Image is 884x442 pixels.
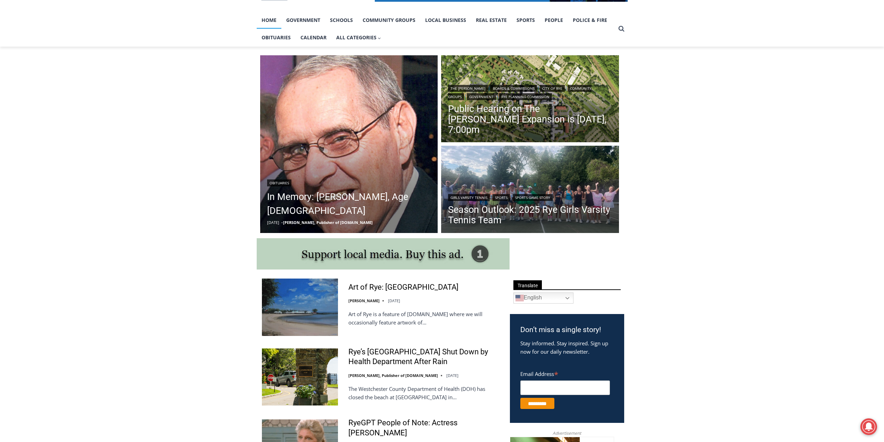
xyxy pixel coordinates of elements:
[615,23,628,35] button: View Search Form
[260,55,438,233] a: Read More In Memory: Donald J. Demas, Age 90
[441,55,619,144] img: (PHOTO: Illustrative plan of The Osborn's proposed site plan from the July 10, 2025 planning comm...
[520,367,610,379] label: Email Address
[448,193,612,201] div: | |
[0,70,70,87] a: Open Tues. - Sun. [PHONE_NUMBER]
[515,294,524,302] img: en
[257,238,510,270] img: support local media, buy this ad
[467,93,496,100] a: Government
[257,11,281,29] a: Home
[540,85,565,92] a: City of Rye
[448,83,612,100] div: | | | | |
[167,67,337,87] a: Intern @ [DOMAIN_NAME]
[260,55,438,233] img: Obituary - Donald J. Demas
[540,11,568,29] a: People
[257,11,615,47] nav: Primary Navigation
[499,93,552,100] a: Rye Planning Commission
[493,194,510,201] a: Sports
[175,0,328,67] div: "[PERSON_NAME] and I covered the [DATE] Parade, which was a really eye opening experience as I ha...
[490,85,537,92] a: Boards & Commissions
[267,179,291,186] a: Obituaries
[348,373,438,378] a: [PERSON_NAME], Publisher of [DOMAIN_NAME]
[257,29,296,46] a: Obituaries
[448,194,490,201] a: Girls Varsity Tennis
[546,430,588,436] span: Advertisement
[448,104,612,135] a: Public Hearing on The [PERSON_NAME] Expansion is [DATE], 7:00pm
[513,194,553,201] a: Sports Game Story
[262,348,338,405] img: Rye’s Coveleigh Beach Shut Down by Health Department After Rain
[2,72,68,98] span: Open Tues. - Sun. [PHONE_NUMBER]
[348,347,501,367] a: Rye’s [GEOGRAPHIC_DATA] Shut Down by Health Department After Rain
[568,11,612,29] a: Police & Fire
[388,298,400,303] time: [DATE]
[267,220,279,225] time: [DATE]
[182,69,322,85] span: Intern @ [DOMAIN_NAME]
[348,282,458,292] a: Art of Rye: [GEOGRAPHIC_DATA]
[358,11,420,29] a: Community Groups
[348,298,380,303] a: [PERSON_NAME]
[348,310,501,327] p: Art of Rye is a feature of [DOMAIN_NAME] where we will occasionally feature artwork of…
[441,146,619,235] img: (PHOTO: The Rye Girls Varsity Tennis team posing in their partnered costumes before our annual St...
[448,85,488,92] a: The [PERSON_NAME]
[471,11,512,29] a: Real Estate
[513,292,573,304] a: English
[348,385,501,401] p: The Westchester County Department of Health (DOH) has closed the beach at [GEOGRAPHIC_DATA] in…
[296,29,331,46] a: Calendar
[348,418,501,438] a: RyeGPT People of Note: Actress [PERSON_NAME]
[283,220,373,225] a: [PERSON_NAME], Publisher of [DOMAIN_NAME]
[420,11,471,29] a: Local Business
[262,279,338,336] img: Art of Rye: Rye Beach
[267,190,431,218] a: In Memory: [PERSON_NAME], Age [DEMOGRAPHIC_DATA]
[520,339,614,356] p: Stay informed. Stay inspired. Sign up now for our daily newsletter.
[512,11,540,29] a: Sports
[325,11,358,29] a: Schools
[446,373,458,378] time: [DATE]
[441,55,619,144] a: Read More Public Hearing on The Osborn Expansion is Tuesday, 7:00pm
[281,220,283,225] span: –
[441,146,619,235] a: Read More Season Outlook: 2025 Rye Girls Varsity Tennis Team
[513,280,542,290] span: Translate
[72,43,102,83] div: "the precise, almost orchestrated movements of cutting and assembling sushi and [PERSON_NAME] mak...
[281,11,325,29] a: Government
[331,29,386,46] button: Child menu of All Categories
[520,324,614,336] h3: Don’t miss a single story!
[448,204,612,225] a: Season Outlook: 2025 Rye Girls Varsity Tennis Team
